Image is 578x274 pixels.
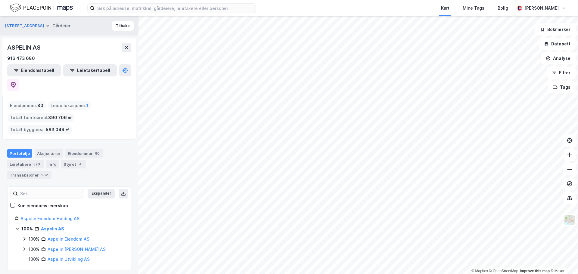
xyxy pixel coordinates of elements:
div: Info [46,160,59,168]
a: OpenStreetMap [489,269,518,273]
button: Bokmerker [535,23,576,35]
div: 80 [94,150,101,156]
div: 520 [32,161,41,167]
a: Aspelin Eiendom AS [48,236,89,242]
a: Improve this map [520,269,550,273]
img: Z [564,214,575,226]
button: Eiendomstabell [7,64,61,76]
div: Totalt tomteareal : [8,113,74,122]
button: Filter [547,67,576,79]
button: Tilbake [112,21,134,31]
iframe: Chat Widget [548,245,578,274]
div: Kart [441,5,449,12]
div: 100% [29,256,39,263]
div: 4 [77,161,83,167]
span: 80 [37,102,43,109]
button: Analyse [541,52,576,64]
img: logo.f888ab2527a4732fd821a326f86c7f29.svg [10,3,73,13]
a: Aspelin [PERSON_NAME] AS [48,247,106,252]
div: 100% [29,246,39,253]
a: Aspelin AS [41,226,64,231]
div: Leietakere [7,160,44,168]
span: 890 706 ㎡ [48,114,72,121]
div: Portefølje [7,149,32,158]
input: Søk på adresse, matrikkel, gårdeiere, leietakere eller personer [95,4,256,13]
button: Tags [548,81,576,93]
div: Kun eiendoms-eierskap [17,202,68,209]
div: 562 [40,172,49,178]
div: Eiendommer : [8,101,46,110]
button: Leietakertabell [63,64,117,76]
div: ASPELIN AS [7,43,42,52]
a: Mapbox [471,269,488,273]
div: Eiendommer [65,149,103,158]
div: Aksjonærer [35,149,63,158]
div: 100% [21,225,33,232]
div: Totalt byggareal : [8,125,72,134]
div: Leide lokasjoner : [48,101,91,110]
div: Gårdeier [52,22,70,29]
div: 916 473 680 [7,55,35,62]
button: [STREET_ADDRESS] [5,23,45,29]
button: Datasett [539,38,576,50]
button: Ekspander [88,189,115,199]
div: Styret [61,160,86,168]
span: 1 [86,102,89,109]
div: Transaksjoner [7,171,51,179]
div: [PERSON_NAME] [524,5,559,12]
a: Aspelin Utvikling AS [48,257,90,262]
div: 100% [29,236,39,243]
a: Aspelin Eiendom Holding AS [20,216,79,221]
input: Søk [18,189,84,198]
span: 563 049 ㎡ [46,126,70,133]
div: Bolig [498,5,508,12]
div: Mine Tags [463,5,484,12]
